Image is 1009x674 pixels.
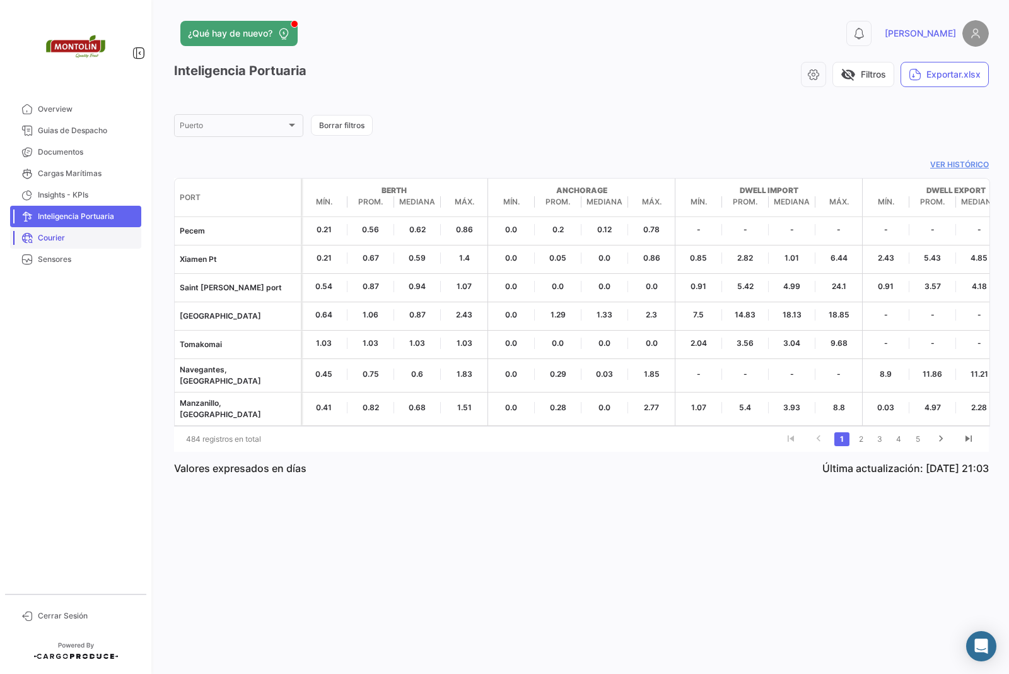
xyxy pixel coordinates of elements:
span: - [675,369,722,380]
span: 1.01 [769,252,815,264]
span: ¿Qué hay de nuevo? [188,27,272,40]
p: Última actualización: [DATE] 21:03 [822,462,989,475]
datatable-header-cell: Port [175,187,301,208]
span: 1.03 [347,338,394,349]
p: Valores expresados en días [174,462,306,475]
li: page 1 [832,429,851,450]
span: 0.0 [581,338,628,349]
span: 24.1 [815,281,862,292]
span: 11.86 [909,369,956,380]
a: go to next page [929,432,953,446]
span: 2.43 [863,252,909,264]
span: Overview [38,103,136,115]
img: placeholder-user.png [962,20,989,47]
span: - [863,224,909,235]
span: - [909,224,956,235]
a: Insights - KPIs [10,184,141,206]
span: 0.0 [628,338,675,349]
span: - [863,338,909,349]
li: page 5 [908,429,927,450]
span: 1.03 [394,338,441,349]
span: 5.42 [722,281,769,292]
span: 0.03 [863,402,909,413]
a: Sensores [10,249,141,270]
span: 0.45 [301,369,347,380]
span: Mediana [581,196,628,208]
strong: Anchorage [488,185,675,196]
a: Guias de Despacho [10,120,141,141]
span: 0.28 [535,402,581,413]
span: 0.59 [394,252,441,264]
span: 1.07 [675,402,722,413]
span: Prom. [909,196,956,208]
span: 0.82 [347,402,394,413]
span: 5.4 [722,402,769,413]
span: - [769,369,815,380]
span: 0.68 [394,402,441,413]
h3: Inteligencia Portuaria [174,62,306,80]
span: 0.21 [301,224,347,235]
span: - [863,309,909,321]
a: go to first page [779,432,803,446]
li: page 4 [889,429,908,450]
span: 0.0 [488,281,535,292]
span: 0.85 [675,252,722,264]
span: 0.05 [535,252,581,264]
a: 4 [891,432,906,446]
span: - [909,338,956,349]
span: 0.21 [301,252,347,264]
li: page 2 [851,429,870,450]
span: 4.18 [956,281,1003,292]
button: ¿Qué hay de nuevo? [180,21,298,46]
span: Puerto [180,123,286,132]
li: page 3 [870,429,889,450]
span: 0.91 [863,281,909,292]
span: 3.04 [769,338,815,349]
span: 4.99 [769,281,815,292]
span: - [722,369,769,380]
span: 0.0 [535,281,581,292]
span: 5.43 [909,252,956,264]
span: 8.9 [863,369,909,380]
a: go to previous page [807,432,831,446]
span: Mediana [956,196,1003,208]
span: 1.51 [441,402,487,413]
span: Inteligencia Portuaria [38,211,136,222]
span: 0.64 [301,309,347,321]
span: 0.0 [488,309,535,321]
a: 2 [853,432,868,446]
span: 0.03 [581,369,628,380]
button: Exportar.xlsx [901,62,989,87]
a: Inteligencia Portuaria [10,206,141,227]
span: - [675,224,722,235]
span: [PERSON_NAME] [885,27,956,40]
span: Máx. [441,196,487,208]
span: - [956,224,1003,235]
span: 0.0 [581,252,628,264]
span: Guias de Despacho [38,125,136,136]
button: visibility_offFiltros [832,62,894,87]
a: Documentos [10,141,141,163]
span: 14.83 [722,309,769,321]
span: Documentos [38,146,136,158]
span: 2.43 [441,309,487,321]
p: Tomakomai [180,339,296,350]
div: 484 registros en total [174,423,335,455]
span: 2.28 [956,402,1003,413]
span: Mín. [863,196,909,208]
a: Ver histórico [174,159,989,170]
span: 6.44 [815,252,862,264]
span: Mediana [394,196,441,208]
span: Mín. [675,196,722,208]
span: 0.0 [628,281,675,292]
span: 0.86 [628,252,675,264]
span: 4.85 [956,252,1003,264]
p: Pecem [180,225,296,237]
span: 0.29 [535,369,581,380]
span: 1.83 [441,369,487,380]
img: 2d55ee68-5a11-4b18-9445-71bae2c6d5df.png [44,15,107,78]
p: Saint [PERSON_NAME] port [180,282,296,293]
span: 2.3 [628,309,675,321]
span: - [956,338,1003,349]
span: - [722,224,769,235]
